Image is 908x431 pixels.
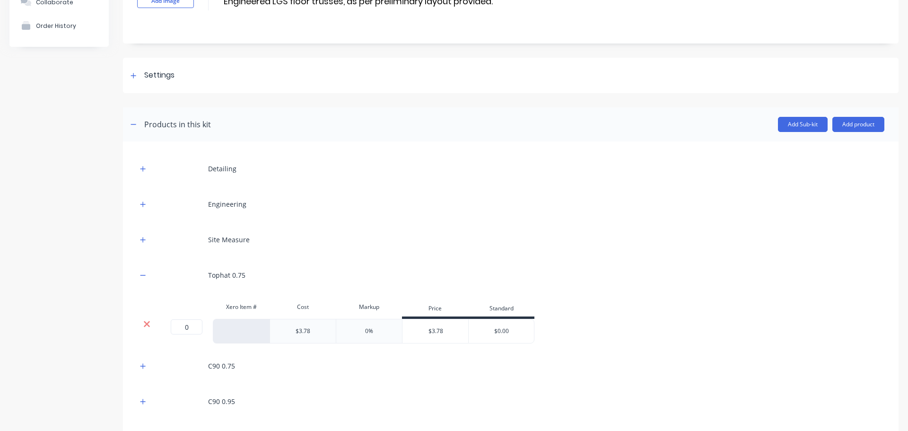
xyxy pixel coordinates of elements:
[336,298,402,317] div: Markup
[296,327,310,335] div: $3.78
[144,119,211,130] div: Products in this kit
[832,117,884,132] button: Add product
[144,70,175,81] div: Settings
[468,300,534,319] div: Standard
[213,298,270,317] div: Xero Item #
[9,14,109,37] button: Order History
[208,361,235,371] div: C90 0.75
[402,319,469,343] div: $3.78
[208,270,245,280] div: Tophat 0.75
[402,300,468,319] div: Price
[778,117,828,132] button: Add Sub-kit
[36,22,76,29] div: Order History
[208,199,246,209] div: Engineering
[208,396,235,406] div: C90 0.95
[365,327,373,335] div: 0%
[469,319,534,343] div: $0.00
[208,164,236,174] div: Detailing
[171,319,202,334] input: ?
[270,298,336,317] div: Cost
[208,235,250,245] div: Site Measure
